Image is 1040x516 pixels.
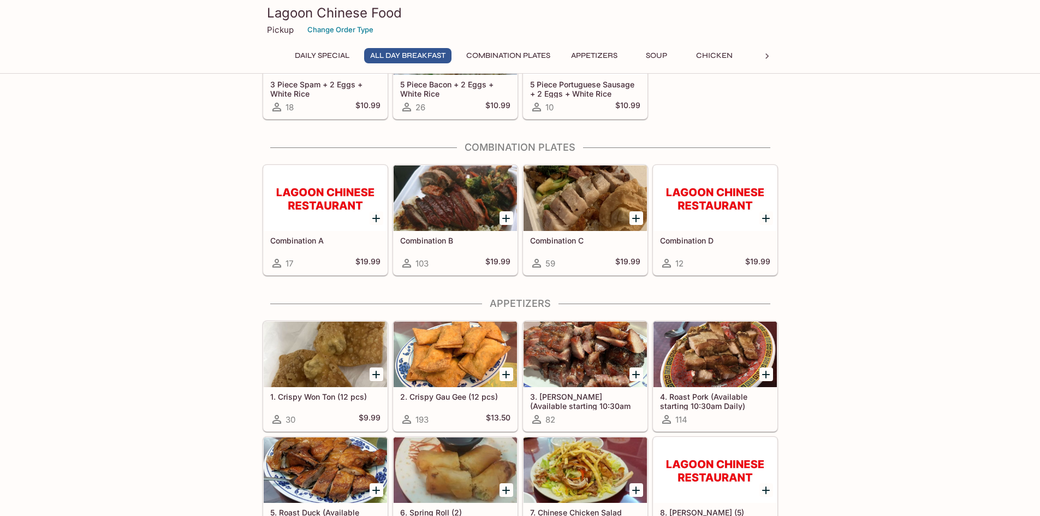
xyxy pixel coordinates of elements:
h5: 4. Roast Pork (Available starting 10:30am Daily) [660,392,770,410]
a: Combination B103$19.99 [393,165,518,275]
button: Add Combination A [370,211,383,225]
div: 3. Char Siu (Available starting 10:30am Daily) [524,322,647,387]
button: Add 1. Crispy Won Ton (12 pcs) [370,367,383,381]
div: 7. Chinese Chicken Salad [524,437,647,503]
span: 12 [675,258,684,269]
h5: $10.99 [485,100,510,114]
button: Soup [632,48,681,63]
h5: 3 Piece Spam + 2 Eggs + White Rice [270,80,381,98]
h4: Appetizers [263,298,778,310]
a: 4. Roast Pork (Available starting 10:30am Daily)114 [653,321,777,431]
a: Combination D12$19.99 [653,165,777,275]
h5: $19.99 [485,257,510,270]
div: 2. Crispy Gau Gee (12 pcs) [394,322,517,387]
div: 3 Piece Spam + 2 Eggs + White Rice [264,9,387,75]
a: 1. Crispy Won Ton (12 pcs)30$9.99 [263,321,388,431]
button: All Day Breakfast [364,48,451,63]
h5: $10.99 [615,100,640,114]
div: 6. Spring Roll (2) [394,437,517,503]
span: 82 [545,414,555,425]
span: 114 [675,414,687,425]
h5: $19.99 [745,257,770,270]
h5: Combination C [530,236,640,245]
span: 10 [545,102,554,112]
button: Add 7. Chinese Chicken Salad [629,483,643,497]
button: Change Order Type [302,21,378,38]
button: Add Combination D [759,211,773,225]
div: 5 Piece Bacon + 2 Eggs + White Rice [394,9,517,75]
div: Combination D [653,165,777,231]
h5: $19.99 [355,257,381,270]
h5: Combination B [400,236,510,245]
h5: Combination D [660,236,770,245]
span: 103 [415,258,429,269]
div: Combination C [524,165,647,231]
span: 18 [286,102,294,112]
p: Pickup [267,25,294,35]
h4: Combination Plates [263,141,778,153]
a: 3. [PERSON_NAME] (Available starting 10:30am Daily)82 [523,321,647,431]
div: 5. Roast Duck (Available starting 10:30am Daily) [264,437,387,503]
span: 26 [415,102,425,112]
span: 59 [545,258,555,269]
span: 30 [286,414,295,425]
h5: 1. Crispy Won Ton (12 pcs) [270,392,381,401]
a: Combination A17$19.99 [263,165,388,275]
button: Chicken [690,48,739,63]
div: 1. Crispy Won Ton (12 pcs) [264,322,387,387]
span: 17 [286,258,293,269]
div: 8. Lup Cheong (5) [653,437,777,503]
button: Add 5. Roast Duck (Available starting 10:30am Daily) [370,483,383,497]
h5: $19.99 [615,257,640,270]
button: Add 4. Roast Pork (Available starting 10:30am Daily) [759,367,773,381]
h5: 2. Crispy Gau Gee (12 pcs) [400,392,510,401]
h5: 5 Piece Portuguese Sausage + 2 Eggs + White Rice [530,80,640,98]
h3: Lagoon Chinese Food [267,4,774,21]
button: Daily Special [289,48,355,63]
button: Appetizers [565,48,623,63]
button: Beef [748,48,797,63]
button: Add 8. Lup Cheong (5) [759,483,773,497]
button: Add Combination C [629,211,643,225]
div: 4. Roast Pork (Available starting 10:30am Daily) [653,322,777,387]
button: Combination Plates [460,48,556,63]
button: Add 2. Crispy Gau Gee (12 pcs) [500,367,513,381]
h5: $10.99 [355,100,381,114]
h5: $9.99 [359,413,381,426]
h5: $13.50 [486,413,510,426]
a: Combination C59$19.99 [523,165,647,275]
div: 5 Piece Portuguese Sausage + 2 Eggs + White Rice [524,9,647,75]
a: 2. Crispy Gau Gee (12 pcs)193$13.50 [393,321,518,431]
div: Combination B [394,165,517,231]
button: Add 6. Spring Roll (2) [500,483,513,497]
h5: 5 Piece Bacon + 2 Eggs + White Rice [400,80,510,98]
button: Add Combination B [500,211,513,225]
h5: 3. [PERSON_NAME] (Available starting 10:30am Daily) [530,392,640,410]
button: Add 3. Char Siu (Available starting 10:30am Daily) [629,367,643,381]
h5: Combination A [270,236,381,245]
div: Combination A [264,165,387,231]
span: 193 [415,414,429,425]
